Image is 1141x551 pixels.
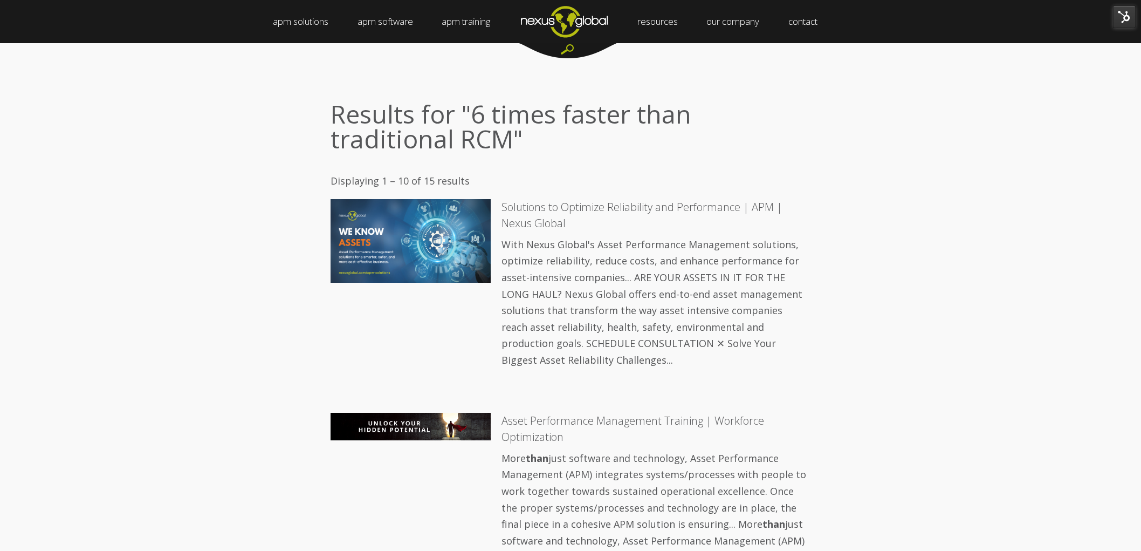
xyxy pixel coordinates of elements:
span: than [526,452,548,465]
h1: Results for "6 times faster than traditional RCM" [331,101,810,151]
hnan: Asset Performance Management Training | Workforce Optimization [501,413,764,445]
span: than [762,518,785,530]
p: With Nexus Global's Asset Performance Management solutions, optimize reliability, reduce costs, a... [501,232,810,369]
a: Solutions to Optimize Reliability and Performance | APM | Nexus Global [501,201,782,230]
p: Displaying 1 – 10 of 15 results [331,173,810,189]
a: Asset Performance Management Training | Workforce Optimization [501,414,764,444]
img: HubSpot Tools Menu Toggle [1113,5,1136,28]
hnan: Solutions to Optimize Reliability and Performance | APM | Nexus Global [501,200,782,231]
